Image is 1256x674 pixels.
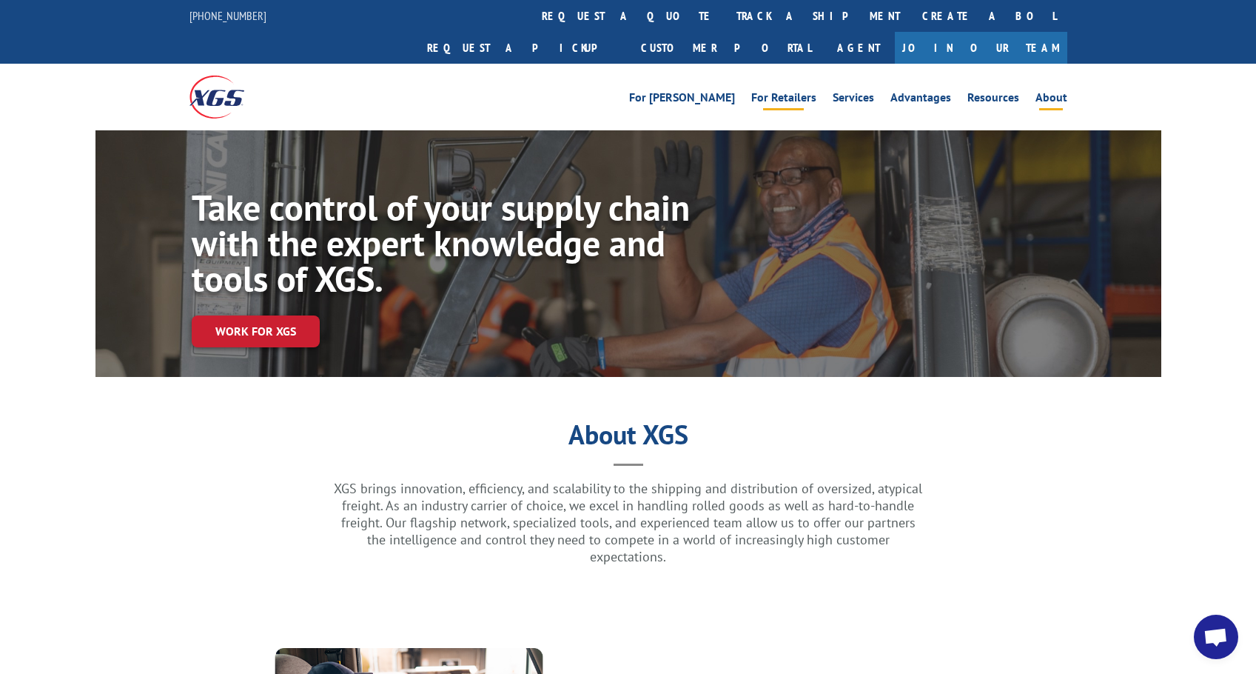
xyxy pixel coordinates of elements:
[1194,615,1238,659] a: Open chat
[1035,92,1067,108] a: About
[332,480,924,565] p: XGS brings innovation, efficiency, and scalability to the shipping and distribution of oversized,...
[189,8,266,23] a: [PHONE_NUMBER]
[890,92,951,108] a: Advantages
[416,32,630,64] a: Request a pickup
[967,92,1019,108] a: Resources
[822,32,895,64] a: Agent
[895,32,1067,64] a: Join Our Team
[629,92,735,108] a: For [PERSON_NAME]
[751,92,816,108] a: For Retailers
[192,190,694,304] h1: Take control of your supply chain with the expert knowledge and tools of XGS.
[126,424,1131,453] h1: About XGS
[833,92,874,108] a: Services
[630,32,822,64] a: Customer Portal
[192,316,320,347] a: Work for XGS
